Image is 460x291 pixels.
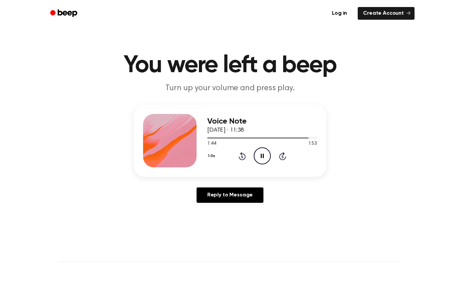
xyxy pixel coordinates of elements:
[197,187,263,203] a: Reply to Message
[102,83,358,94] p: Turn up your volume and press play.
[207,117,317,126] h3: Voice Note
[308,140,317,147] span: 1:53
[325,6,354,21] a: Log in
[207,127,244,133] span: [DATE] · 11:38
[207,150,217,162] button: 1.0x
[358,7,415,20] a: Create Account
[207,140,216,147] span: 1:44
[59,53,401,78] h1: You were left a beep
[45,7,83,20] a: Beep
